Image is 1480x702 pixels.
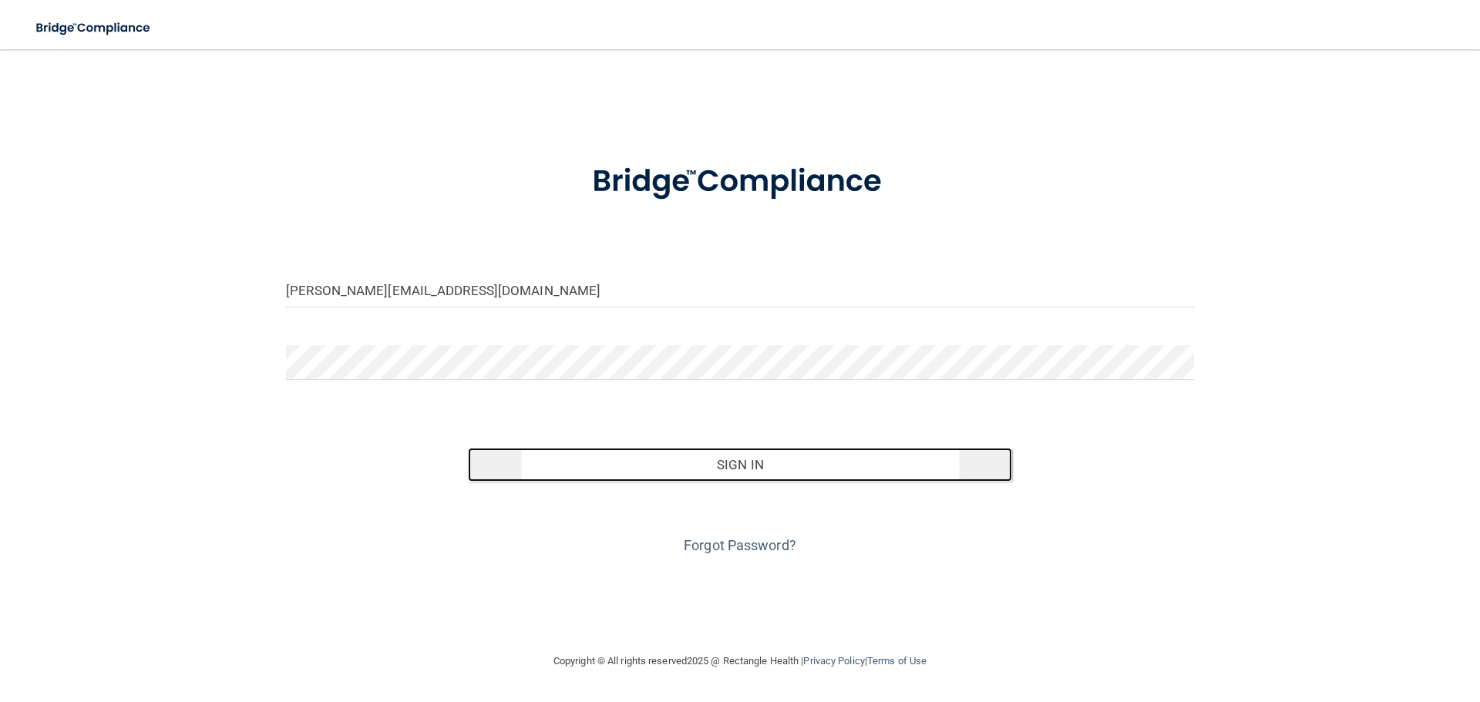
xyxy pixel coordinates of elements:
img: bridge_compliance_login_screen.278c3ca4.svg [560,142,920,222]
input: Email [286,273,1194,307]
a: Terms of Use [867,655,927,667]
a: Forgot Password? [684,537,796,553]
button: Sign In [468,448,1013,482]
div: Copyright © All rights reserved 2025 @ Rectangle Health | | [459,637,1021,686]
a: Privacy Policy [803,655,864,667]
img: bridge_compliance_login_screen.278c3ca4.svg [23,12,165,44]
